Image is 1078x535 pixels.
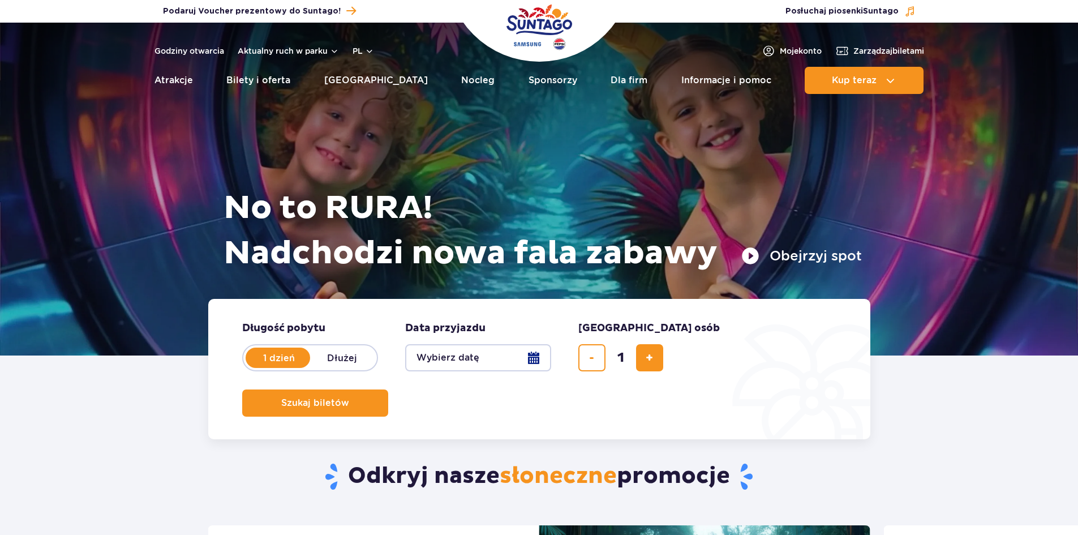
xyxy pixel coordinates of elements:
h1: No to RURA! Nadchodzi nowa fala zabawy [224,186,862,276]
span: słoneczne [500,462,617,490]
span: Szukaj biletów [281,398,349,408]
a: Atrakcje [154,67,193,94]
label: Dłużej [310,346,375,370]
a: Sponsorzy [529,67,577,94]
span: Kup teraz [832,75,877,85]
a: [GEOGRAPHIC_DATA] [324,67,428,94]
a: Informacje i pomoc [681,67,771,94]
h2: Odkryj nasze promocje [208,462,870,491]
span: Długość pobytu [242,322,325,335]
button: Kup teraz [805,67,924,94]
a: Nocleg [461,67,495,94]
form: Planowanie wizyty w Park of Poland [208,299,870,439]
span: Zarządzaj biletami [853,45,924,57]
button: Szukaj biletów [242,390,388,417]
button: Posłuchaj piosenkiSuntago [785,6,916,17]
a: Godziny otwarcia [154,45,224,57]
button: dodaj bilet [636,344,663,371]
button: Aktualny ruch w parku [238,46,339,55]
button: Obejrzyj spot [741,247,862,265]
input: liczba biletów [607,344,634,371]
span: Data przyjazdu [405,322,486,335]
span: Posłuchaj piosenki [785,6,899,17]
span: Moje konto [780,45,822,57]
span: Podaruj Voucher prezentowy do Suntago! [163,6,341,17]
label: 1 dzień [247,346,311,370]
a: Zarządzajbiletami [835,44,924,58]
a: Podaruj Voucher prezentowy do Suntago! [163,3,356,19]
button: pl [353,45,374,57]
a: Mojekonto [762,44,822,58]
span: Suntago [863,7,899,15]
span: [GEOGRAPHIC_DATA] osób [578,322,720,335]
button: Wybierz datę [405,344,551,371]
a: Dla firm [611,67,647,94]
button: usuń bilet [578,344,605,371]
a: Bilety i oferta [226,67,290,94]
